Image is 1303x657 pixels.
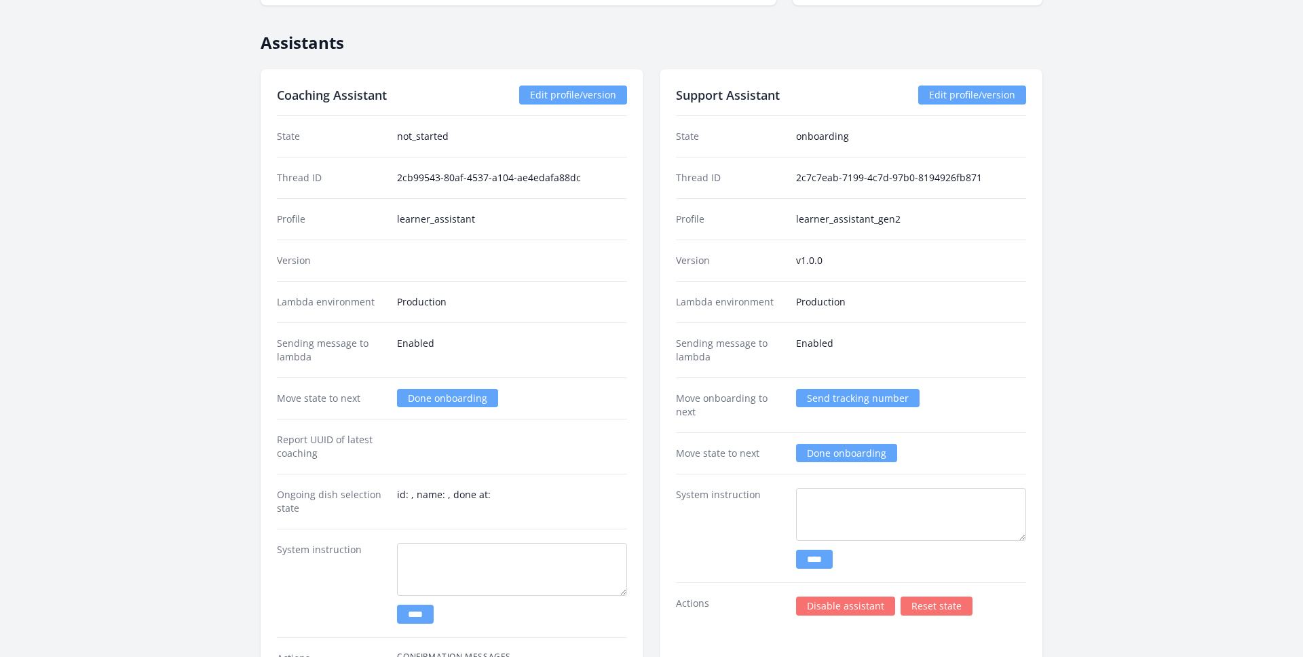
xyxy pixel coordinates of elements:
[397,488,627,515] dd: id: , name: , done at:
[277,488,386,515] dt: Ongoing dish selection state
[277,171,386,185] dt: Thread ID
[796,254,1026,267] dd: v1.0.0
[796,389,920,407] a: Send tracking number
[676,337,785,364] dt: Sending message to lambda
[676,254,785,267] dt: Version
[277,337,386,364] dt: Sending message to lambda
[397,171,627,185] dd: 2cb99543-80af-4537-a104-ae4edafa88dc
[796,444,897,462] a: Done onboarding
[796,337,1026,364] dd: Enabled
[901,597,972,616] a: Reset state
[397,295,627,309] dd: Production
[676,597,785,616] dt: Actions
[796,295,1026,309] dd: Production
[796,212,1026,226] dd: learner_assistant_gen2
[676,488,785,569] dt: System instruction
[676,171,785,185] dt: Thread ID
[397,212,627,226] dd: learner_assistant
[277,295,386,309] dt: Lambda environment
[277,130,386,143] dt: State
[397,389,498,407] a: Done onboarding
[676,130,785,143] dt: State
[277,212,386,226] dt: Profile
[676,212,785,226] dt: Profile
[277,433,386,460] dt: Report UUID of latest coaching
[519,86,627,105] a: Edit profile/version
[397,130,627,143] dd: not_started
[277,86,387,105] h2: Coaching Assistant
[796,130,1026,143] dd: onboarding
[796,171,1026,185] dd: 2c7c7eab-7199-4c7d-97b0-8194926fb871
[676,392,785,419] dt: Move onboarding to next
[676,86,780,105] h2: Support Assistant
[397,337,627,364] dd: Enabled
[277,254,386,267] dt: Version
[918,86,1026,105] a: Edit profile/version
[676,447,785,460] dt: Move state to next
[261,22,1042,53] h2: Assistants
[277,392,386,405] dt: Move state to next
[676,295,785,309] dt: Lambda environment
[277,543,386,624] dt: System instruction
[796,597,895,616] a: Disable assistant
